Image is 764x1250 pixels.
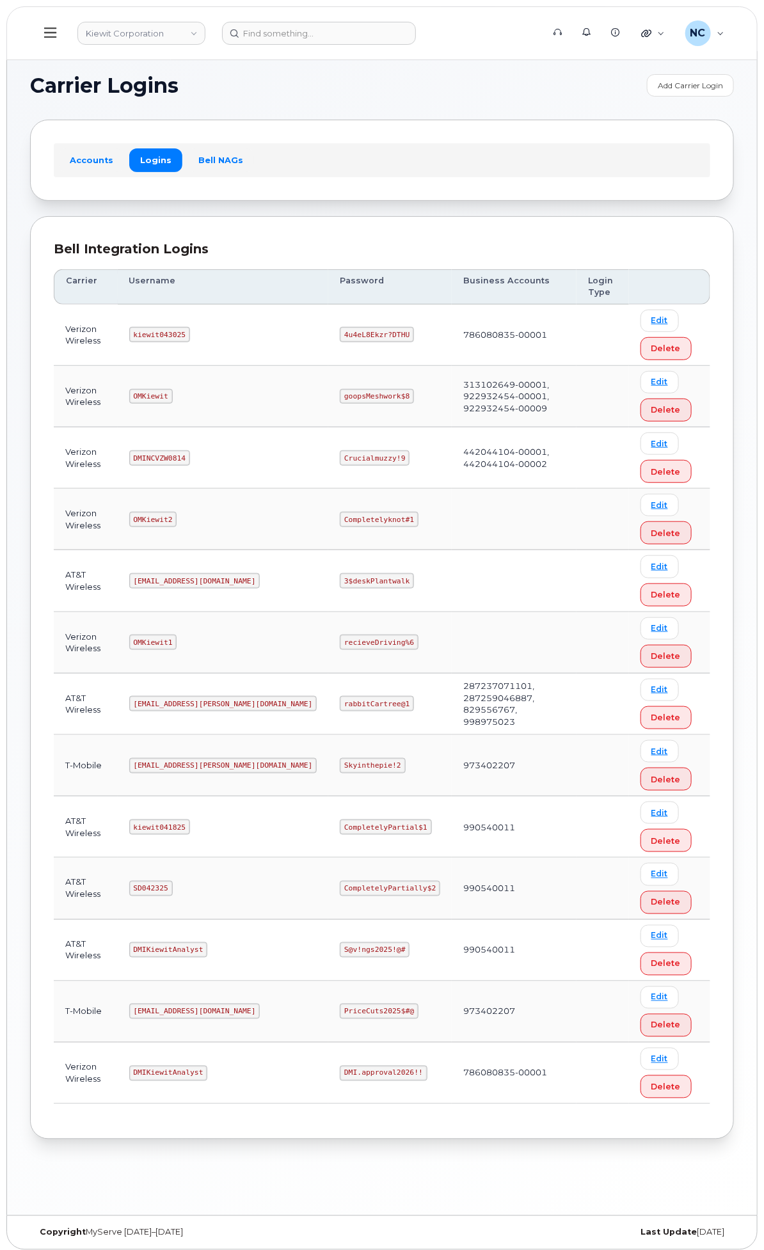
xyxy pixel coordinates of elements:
[641,768,692,791] button: Delete
[340,1066,427,1081] code: DMI.approval2026!!
[187,148,254,171] a: Bell NAGs
[651,773,681,786] span: Delete
[129,327,190,342] code: kiewit043025
[452,796,577,858] td: 990540011
[641,432,679,455] a: Edit
[641,891,692,914] button: Delete
[54,920,118,981] td: AT&T Wireless
[129,696,317,711] code: [EMAIL_ADDRESS][PERSON_NAME][DOMAIN_NAME]
[30,76,179,95] span: Carrier Logins
[641,460,692,483] button: Delete
[641,679,679,701] a: Edit
[452,366,577,427] td: 313102649-00001, 922932454-00001, 922932454-00009
[641,337,692,360] button: Delete
[129,450,190,466] code: DMINCVZW0814
[651,342,681,354] span: Delete
[340,942,410,958] code: S@v!ngs2025!@#
[129,389,173,404] code: OMKiewit
[641,555,679,578] a: Edit
[641,740,679,763] a: Edit
[54,366,118,427] td: Verizon Wireless
[129,1066,208,1081] code: DMIKiewitAnalyst
[452,269,577,305] th: Business Accounts
[651,1019,681,1031] span: Delete
[452,858,577,919] td: 990540011
[641,617,679,640] a: Edit
[651,835,681,847] span: Delete
[129,881,173,896] code: SD042325
[651,527,681,539] span: Delete
[340,573,414,589] code: 3$deskPlantwalk
[641,986,679,1009] a: Edit
[641,399,692,422] button: Delete
[30,1228,382,1238] div: MyServe [DATE]–[DATE]
[641,1228,697,1237] strong: Last Update
[452,1043,577,1104] td: 786080835-00001
[641,925,679,947] a: Edit
[54,550,118,612] td: AT&T Wireless
[651,896,681,908] span: Delete
[129,148,182,171] a: Logins
[641,863,679,885] a: Edit
[328,269,452,305] th: Password
[340,1004,418,1019] code: PriceCuts2025$#@
[641,953,692,976] button: Delete
[641,1048,679,1070] a: Edit
[647,74,734,97] a: Add Carrier Login
[577,269,628,305] th: Login Type
[641,371,679,393] a: Edit
[340,389,414,404] code: goopsMeshwork$8
[651,589,681,601] span: Delete
[641,829,692,852] button: Delete
[340,327,414,342] code: 4u4eL8Ekzr?DTHU
[452,920,577,981] td: 990540011
[54,427,118,489] td: Verizon Wireless
[708,1194,754,1240] iframe: Messenger Launcher
[54,240,710,258] div: Bell Integration Logins
[129,1004,260,1019] code: [EMAIL_ADDRESS][DOMAIN_NAME]
[129,512,177,527] code: OMKiewit2
[54,981,118,1043] td: T-Mobile
[129,942,208,958] code: DMIKiewitAnalyst
[641,706,692,729] button: Delete
[641,583,692,606] button: Delete
[54,674,118,735] td: AT&T Wireless
[382,1228,734,1238] div: [DATE]
[129,758,317,773] code: [EMAIL_ADDRESS][PERSON_NAME][DOMAIN_NAME]
[641,802,679,824] a: Edit
[651,958,681,970] span: Delete
[40,1228,86,1237] strong: Copyright
[651,404,681,416] span: Delete
[54,796,118,858] td: AT&T Wireless
[118,269,329,305] th: Username
[54,305,118,366] td: Verizon Wireless
[651,466,681,478] span: Delete
[641,494,679,516] a: Edit
[641,310,679,332] a: Edit
[59,148,124,171] a: Accounts
[452,674,577,735] td: 287237071101, 287259046887, 829556767, 998975023
[54,1043,118,1104] td: Verizon Wireless
[641,1014,692,1037] button: Delete
[651,1081,681,1093] span: Delete
[129,819,190,835] code: kiewit041825
[54,735,118,796] td: T-Mobile
[54,489,118,550] td: Verizon Wireless
[641,521,692,544] button: Delete
[340,758,405,773] code: Skyinthepie!2
[54,612,118,674] td: Verizon Wireless
[452,981,577,1043] td: 973402207
[340,450,410,466] code: Crucialmuzzy!9
[129,573,260,589] code: [EMAIL_ADDRESS][DOMAIN_NAME]
[641,1075,692,1098] button: Delete
[340,819,431,835] code: CompletelyPartial$1
[54,269,118,305] th: Carrier
[452,427,577,489] td: 442044104-00001, 442044104-00002
[340,512,418,527] code: Completelyknot#1
[129,635,177,650] code: OMKiewit1
[54,858,118,919] td: AT&T Wireless
[340,881,440,896] code: CompletelyPartially$2
[452,735,577,796] td: 973402207
[651,650,681,662] span: Delete
[641,645,692,668] button: Delete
